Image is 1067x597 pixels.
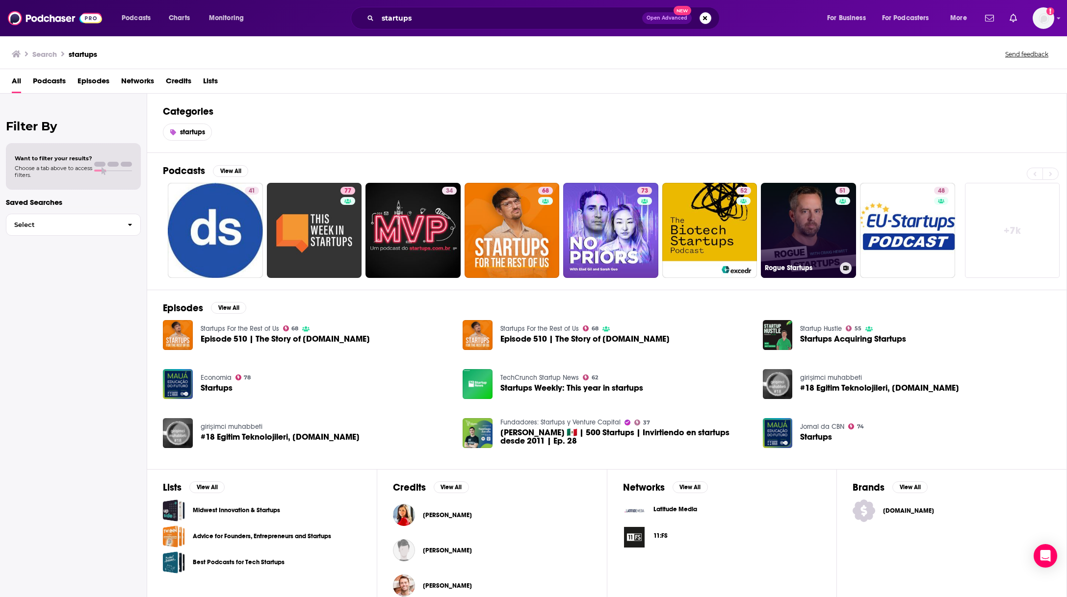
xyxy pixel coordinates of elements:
a: Latitude Media logoLatitude Media [623,499,821,522]
a: 55 [846,325,861,331]
span: 68 [291,326,298,331]
img: Podchaser - Follow, Share and Rate Podcasts [8,9,102,27]
img: Santiago Zavala 🇲🇽 | 500 Startups | Invirtiendo en startups desde 2011 | Ep. 28 [463,418,493,448]
a: Startups Acquiring Startups [800,335,906,343]
h2: Episodes [163,302,203,314]
a: Show notifications dropdown [981,10,998,26]
h2: Filter By [6,119,141,133]
a: Startups For the Rest of Us [500,324,579,333]
a: 62 [583,374,598,380]
span: Choose a tab above to access filters. [15,165,92,178]
img: Michael Wilkinson [393,574,415,597]
span: [DOMAIN_NAME] [883,507,941,515]
a: ListsView All [163,481,225,494]
a: BrandsView All [853,481,928,494]
span: 68 [542,186,549,196]
a: EpisodesView All [163,302,246,314]
button: open menu [943,10,979,26]
a: 51 [835,187,850,195]
a: Startup Hustle [800,324,842,333]
span: Podcasts [122,11,151,25]
span: 34 [446,186,453,196]
a: [DOMAIN_NAME] [853,499,1051,522]
a: Episodes [78,73,109,93]
button: Stella GarberStella Garber [393,499,591,531]
button: View All [434,481,469,493]
a: Advice for Founders, Entrepreneurs and Startups [163,525,185,547]
a: Charts [162,10,196,26]
span: Lists [203,73,218,93]
a: 48 [860,183,955,278]
span: More [950,11,967,25]
span: 52 [740,186,747,196]
span: 74 [857,424,864,429]
button: Send feedback [1002,50,1051,58]
a: 74 [848,423,864,429]
a: 68 [465,183,560,278]
h3: Rogue Startups [765,264,836,272]
h2: Brands [853,481,885,494]
img: User Profile [1033,7,1054,29]
svg: Add a profile image [1046,7,1054,15]
span: 73 [641,186,648,196]
button: View All [213,165,248,177]
button: open menu [202,10,257,26]
img: Startups [763,418,793,448]
img: Startups Weekly: This year in startups [463,369,493,399]
span: For Podcasters [882,11,929,25]
span: 51 [839,186,846,196]
span: 77 [344,186,351,196]
a: Best Podcasts for Tech Startups [163,551,185,573]
a: 73 [637,187,652,195]
h2: Podcasts [163,165,205,177]
a: NetworksView All [623,481,708,494]
img: #18 Egitim Teknolojileri, Startups.watch [763,369,793,399]
a: Santiago Zavala 🇲🇽 | 500 Startups | Invirtiendo en startups desde 2011 | Ep. 28 [500,428,751,445]
a: Episode 510 | The Story of Startups.com [201,335,370,343]
span: 68 [592,326,599,331]
span: startups [180,128,205,136]
a: Startups [163,369,193,399]
span: Charts [169,11,190,25]
a: 73 [563,183,658,278]
img: Episode 510 | The Story of Startups.com [463,320,493,350]
input: Search podcasts, credits, & more... [378,10,642,26]
a: Midwest Innovation & Startups [193,505,280,516]
a: Show notifications dropdown [1006,10,1021,26]
a: Startups [201,384,233,392]
a: 37 [634,420,650,425]
a: Startups Weekly: This year in startups [500,384,643,392]
a: 41 [168,183,263,278]
span: [PERSON_NAME] 🇲🇽 | 500 Startups | Invirtiendo en startups desde 2011 | Ep. 28 [500,428,751,445]
span: All [12,73,21,93]
a: Michael Wilkinson [423,582,472,590]
img: Episode 510 | The Story of Startups.com [163,320,193,350]
span: Open Advanced [647,16,687,21]
span: #18 Egitim Teknolojileri, [DOMAIN_NAME] [201,433,360,441]
a: 77 [340,187,355,195]
img: Stella Garber [393,504,415,526]
a: Credits [166,73,191,93]
a: Midwest Innovation & Startups [163,499,185,522]
button: open menu [115,10,163,26]
img: #18 Egitim Teknolojileri, Startups.watch [163,418,193,448]
a: Startups [800,433,832,441]
a: 68 [583,325,599,331]
h3: startups [69,50,97,59]
button: Open AdvancedNew [642,12,692,24]
h2: Credits [393,481,426,494]
a: Jornal da CBN [800,423,844,431]
a: girişimci muhabbeti [800,373,862,382]
a: 11:FS logo11:FS [623,526,821,548]
a: 51Rogue Startups [761,183,856,278]
a: 34 [365,183,461,278]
